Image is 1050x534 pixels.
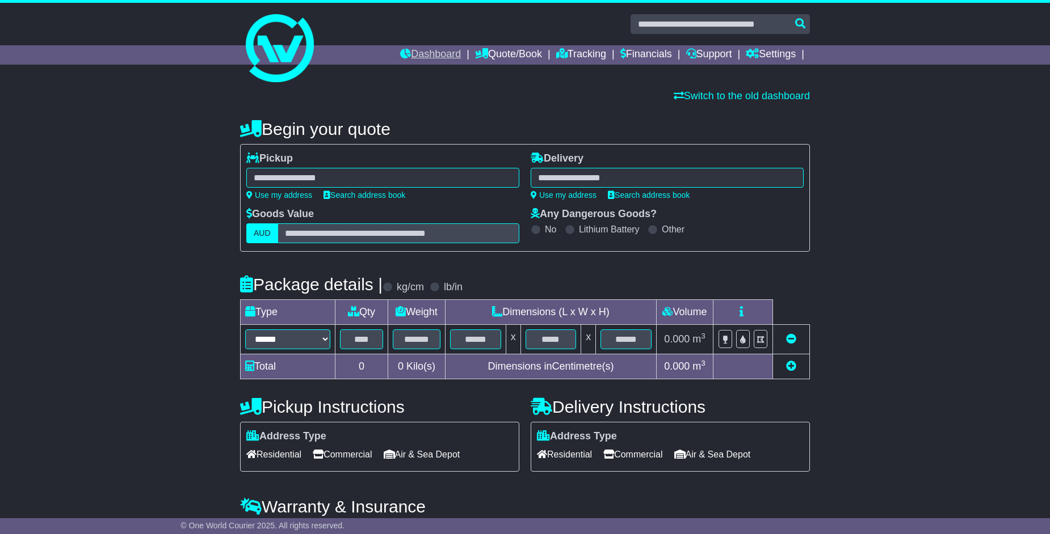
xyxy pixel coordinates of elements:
[579,224,640,235] label: Lithium Battery
[662,224,684,235] label: Other
[556,45,606,65] a: Tracking
[531,397,810,416] h4: Delivery Instructions
[400,45,461,65] a: Dashboard
[335,354,388,379] td: 0
[531,208,657,221] label: Any Dangerous Goods?
[674,90,810,101] a: Switch to the old dashboard
[246,152,293,165] label: Pickup
[692,361,705,372] span: m
[664,333,690,345] span: 0.000
[246,190,312,200] a: Use my address
[240,120,810,138] h4: Begin your quote
[786,333,796,345] a: Remove this item
[444,281,463,294] label: lb/in
[241,354,335,379] td: Total
[664,361,690,372] span: 0.000
[335,300,388,325] td: Qty
[608,190,690,200] a: Search address book
[475,45,542,65] a: Quote/Book
[786,361,796,372] a: Add new item
[445,354,656,379] td: Dimensions in Centimetre(s)
[324,190,405,200] a: Search address book
[531,152,583,165] label: Delivery
[531,190,597,200] a: Use my address
[537,430,617,443] label: Address Type
[674,446,751,463] span: Air & Sea Depot
[246,208,314,221] label: Goods Value
[246,223,278,243] label: AUD
[240,397,519,416] h4: Pickup Instructions
[180,521,345,530] span: © One World Courier 2025. All rights reserved.
[246,430,326,443] label: Address Type
[692,333,705,345] span: m
[388,354,446,379] td: Kilo(s)
[701,332,705,340] sup: 3
[686,45,732,65] a: Support
[537,446,592,463] span: Residential
[445,300,656,325] td: Dimensions (L x W x H)
[313,446,372,463] span: Commercial
[656,300,713,325] td: Volume
[620,45,672,65] a: Financials
[388,300,446,325] td: Weight
[581,325,596,354] td: x
[240,497,810,516] h4: Warranty & Insurance
[246,446,301,463] span: Residential
[603,446,662,463] span: Commercial
[397,281,424,294] label: kg/cm
[746,45,796,65] a: Settings
[384,446,460,463] span: Air & Sea Depot
[701,359,705,367] sup: 3
[545,224,556,235] label: No
[240,275,383,294] h4: Package details |
[398,361,404,372] span: 0
[241,300,335,325] td: Type
[506,325,520,354] td: x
